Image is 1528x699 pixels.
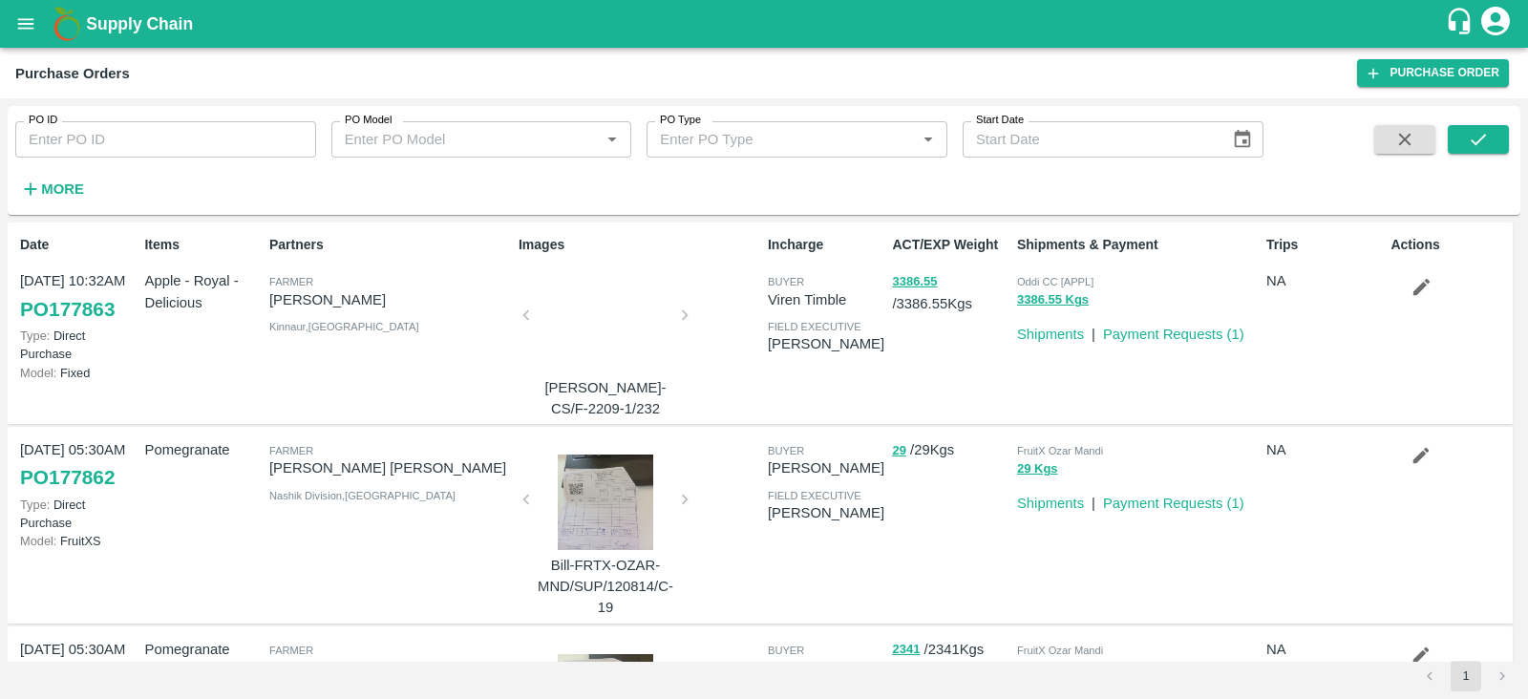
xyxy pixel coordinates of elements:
button: 3386.55 [892,271,937,293]
button: open drawer [4,2,48,46]
p: Direct Purchase [20,496,137,532]
b: Supply Chain [86,14,193,33]
p: Sunil Nimba Pawar [269,657,511,678]
p: Actions [1390,235,1507,255]
p: NA [1266,270,1383,291]
div: | [1084,485,1095,514]
input: Enter PO Model [337,127,595,152]
p: [DATE] 05:30AM [20,639,137,660]
p: Bill-FRTX-OZAR-MND/SUP/120814/C-19 [534,555,677,619]
a: Payment Requests (1) [1103,327,1244,342]
p: Apple - Royal - Delicious [144,270,261,313]
span: FruitX Ozar Mandi [1017,645,1103,656]
p: Items [144,235,261,255]
button: 3386.55 Kgs [1017,289,1089,311]
button: 29 [892,440,905,462]
input: Enter PO ID [15,121,316,158]
p: / 29 Kgs [892,439,1008,461]
p: Date [20,235,137,255]
p: [PERSON_NAME] [768,502,884,523]
p: [DATE] 05:30AM [20,439,137,460]
label: PO ID [29,113,57,128]
button: 2341 [892,639,920,661]
p: NA [1266,639,1383,660]
p: [PERSON_NAME] [768,333,884,354]
a: Purchase Order [1357,59,1509,87]
p: FruitXS [20,532,137,550]
a: Supply Chain [86,11,1445,37]
p: / 3386.55 Kgs [892,270,1008,314]
button: Choose date [1224,121,1261,158]
nav: pagination navigation [1411,661,1520,691]
input: Enter PO Type [652,127,910,152]
span: Farmer [269,445,313,456]
span: field executive [768,321,861,332]
p: Images [519,235,760,255]
p: ACT/EXP Weight [892,235,1008,255]
strong: More [41,181,84,197]
span: Farmer [269,645,313,656]
span: Type: [20,498,50,512]
button: 2341 Kgs [1017,658,1072,680]
span: Farmer [269,276,313,287]
p: Shipments & Payment [1017,235,1259,255]
a: PO177862 [20,460,115,495]
p: Trips [1266,235,1383,255]
p: Incharge [768,235,884,255]
label: PO Type [660,113,701,128]
p: NA [1266,439,1383,460]
img: logo [48,5,86,43]
button: More [15,173,89,205]
p: Viren Timble [768,289,884,310]
a: Payment Requests (1) [1103,496,1244,511]
span: Nashik Division , [GEOGRAPHIC_DATA] [269,490,456,501]
p: [DATE] 10:32AM [20,270,137,291]
p: Pomegranate [144,639,261,660]
a: Shipments [1017,496,1084,511]
span: Oddi CC [APPL] [1017,276,1093,287]
a: Shipments [1017,327,1084,342]
p: Direct Purchase [20,327,137,363]
span: FruitX Ozar Mandi [1017,445,1103,456]
p: [PERSON_NAME] [PERSON_NAME] [269,457,511,478]
div: customer-support [1445,7,1478,41]
button: Open [600,127,625,152]
p: [PERSON_NAME]-CS/F-2209-1/232 [534,377,677,420]
label: Start Date [976,113,1024,128]
input: Start Date [963,121,1217,158]
button: 29 Kgs [1017,458,1058,480]
p: [PERSON_NAME] [269,289,511,310]
span: buyer [768,645,804,656]
p: Partners [269,235,511,255]
p: [PERSON_NAME] [768,657,884,678]
button: page 1 [1451,661,1481,691]
span: Type: [20,328,50,343]
div: Purchase Orders [15,61,130,86]
span: buyer [768,276,804,287]
span: field executive [768,490,861,501]
div: account of current user [1478,4,1513,44]
p: / 2341 Kgs [892,639,1008,661]
div: | [1084,316,1095,345]
label: PO Model [345,113,393,128]
span: buyer [768,445,804,456]
a: PO177861 [20,660,115,694]
span: Kinnaur , [GEOGRAPHIC_DATA] [269,321,419,332]
p: Pomegranate [144,439,261,460]
p: Fixed [20,364,137,382]
p: [PERSON_NAME] [768,457,884,478]
span: Model: [20,534,56,548]
button: Open [916,127,941,152]
a: PO177863 [20,292,115,327]
span: Model: [20,366,56,380]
